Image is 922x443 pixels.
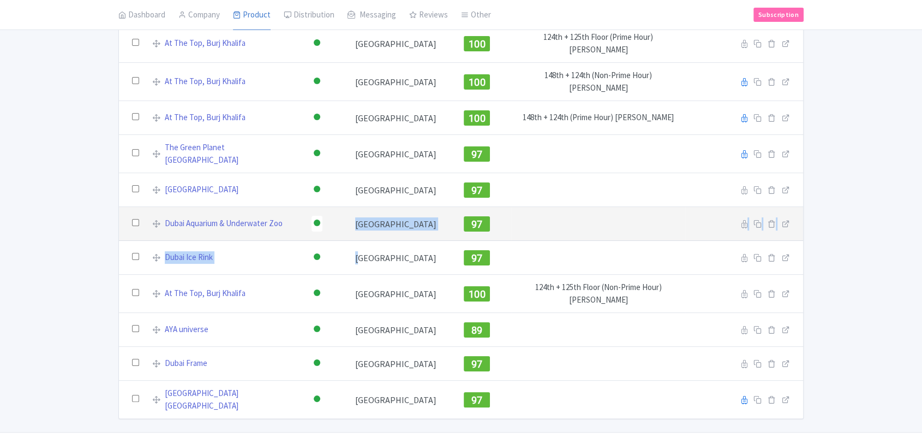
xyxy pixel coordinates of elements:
span: 100 [469,38,486,50]
td: [GEOGRAPHIC_DATA] [349,173,443,207]
div: Active [312,74,322,90]
span: 97 [471,218,483,230]
a: At The Top, Burj Khalifa [165,37,246,50]
a: At The Top, Burj Khalifa [165,111,246,124]
div: Active [312,356,322,371]
td: [GEOGRAPHIC_DATA] [349,207,443,241]
div: Active [312,110,322,126]
td: 124th + 125th Floor (Non-Prime Hour) [PERSON_NAME] [511,275,685,313]
a: [GEOGRAPHIC_DATA] [165,184,238,196]
div: Active [312,286,322,302]
span: 97 [471,149,483,160]
a: 89 [464,323,490,334]
td: [GEOGRAPHIC_DATA] [349,135,443,173]
a: At The Top, Burj Khalifa [165,75,246,88]
span: 89 [471,324,483,336]
a: 97 [464,147,490,158]
span: 97 [471,358,483,370]
td: [GEOGRAPHIC_DATA] [349,275,443,313]
span: 97 [471,185,483,196]
a: The Green Planet [GEOGRAPHIC_DATA] [165,141,298,166]
a: [GEOGRAPHIC_DATA] [GEOGRAPHIC_DATA] [165,387,298,412]
span: 97 [471,394,483,406]
span: 97 [471,252,483,264]
a: 100 [464,111,490,122]
td: [GEOGRAPHIC_DATA] [349,25,443,63]
div: Active [312,182,322,198]
a: 97 [464,393,490,404]
td: [GEOGRAPHIC_DATA] [349,313,443,347]
div: Active [312,216,322,232]
a: 97 [464,183,490,194]
div: Active [312,250,322,265]
a: 100 [464,287,490,298]
a: Dubai Ice Rink [165,251,213,264]
td: 124th + 125th Floor (Prime Hour) [PERSON_NAME] [511,25,685,63]
div: Active [312,36,322,51]
a: 100 [464,37,490,48]
td: [GEOGRAPHIC_DATA] [349,101,443,135]
td: [GEOGRAPHIC_DATA] [349,63,443,101]
div: Active [312,146,322,162]
td: [GEOGRAPHIC_DATA] [349,381,443,419]
a: Subscription [753,8,804,22]
a: At The Top, Burj Khalifa [165,287,246,300]
a: AYA universe [165,323,208,336]
a: 97 [464,217,490,228]
td: [GEOGRAPHIC_DATA] [349,347,443,381]
span: 100 [469,76,486,88]
td: 148th + 124th (Prime Hour) [PERSON_NAME] [511,101,685,135]
a: 100 [464,75,490,86]
div: Active [312,392,322,407]
a: 97 [464,251,490,262]
span: 100 [469,113,486,124]
a: Dubai Frame [165,357,207,370]
td: 148th + 124th (Non-Prime Hour) [PERSON_NAME] [511,63,685,101]
div: Active [312,322,322,338]
a: Dubai Aquarium & Underwater Zoo [165,217,283,230]
td: [GEOGRAPHIC_DATA] [349,241,443,275]
a: 97 [464,357,490,368]
span: 100 [469,288,486,300]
